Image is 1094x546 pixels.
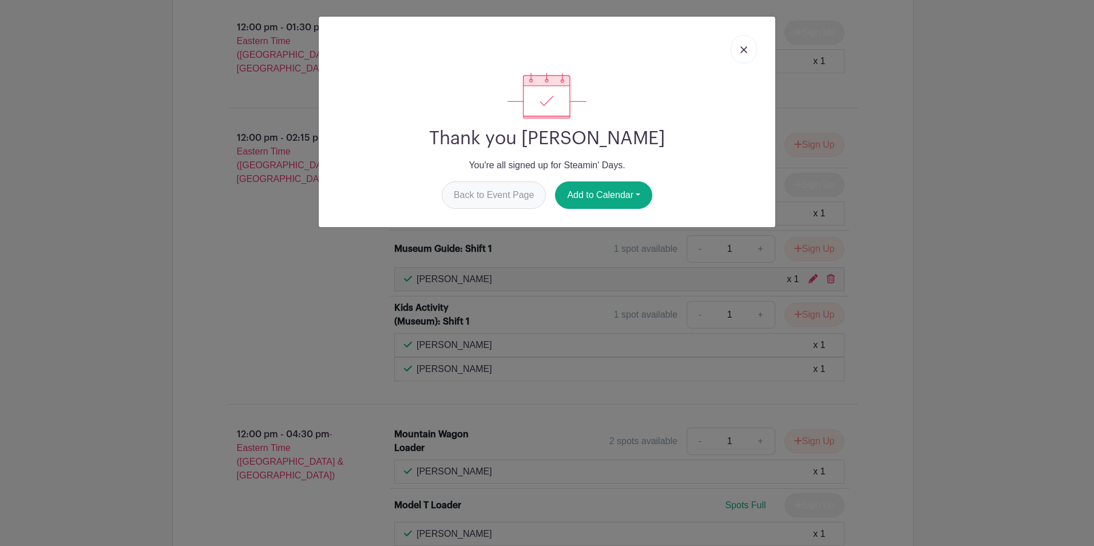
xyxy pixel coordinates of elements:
[328,128,766,149] h2: Thank you [PERSON_NAME]
[555,181,652,209] button: Add to Calendar
[328,159,766,172] p: You're all signed up for Steamin' Days.
[740,46,747,53] img: close_button-5f87c8562297e5c2d7936805f587ecaba9071eb48480494691a3f1689db116b3.svg
[508,73,586,118] img: signup_complete-c468d5dda3e2740ee63a24cb0ba0d3ce5d8a4ecd24259e683200fb1569d990c8.svg
[442,181,546,209] a: Back to Event Page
